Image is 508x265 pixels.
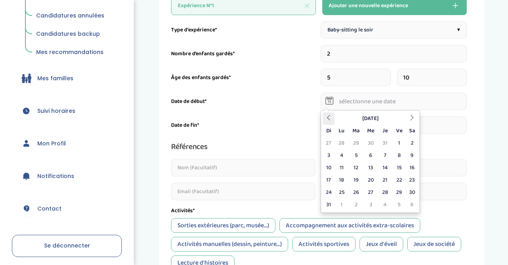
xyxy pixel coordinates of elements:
td: 16 [406,162,418,174]
td: 31 [378,137,392,149]
a: Mes familles [12,64,122,93]
td: 4 [335,149,348,162]
td: 26 [349,186,364,199]
td: 23 [406,174,418,186]
span: ▾ [457,26,460,34]
td: 21 [378,174,392,186]
td: 22 [392,174,406,186]
td: 31 [323,199,335,211]
th: Di [323,125,335,137]
td: 15 [392,162,406,174]
div: Jeux de société [407,237,461,251]
label: Nombre d’enfants gardés* [171,50,235,58]
td: 2 [349,199,364,211]
input: sélectionne une date [321,93,467,110]
a: Candidatures annulées [31,8,122,23]
td: 20 [364,174,378,186]
td: 3 [323,149,335,162]
label: Type d'expérience* [171,26,217,34]
td: 6 [364,149,378,162]
td: 17 [323,174,335,186]
td: 6 [406,199,418,211]
td: 29 [349,137,364,149]
td: 18 [335,174,348,186]
td: 28 [335,137,348,149]
span: Se déconnecter [44,242,90,250]
td: 2 [406,137,418,149]
td: 5 [349,149,364,162]
a: Candidatures backup [31,27,122,42]
div: Sorties extérieures (parc, musée...) [171,218,275,233]
td: 27 [364,186,378,199]
label: Date de fin* [171,121,199,130]
td: 28 [378,186,392,199]
td: 30 [406,186,418,199]
span: Ajouter une nouvelle expérience [329,1,408,10]
td: 10 [323,162,335,174]
td: 14 [378,162,392,174]
td: 5 [392,199,406,211]
span: Mon Profil [37,139,66,148]
td: 1 [392,137,406,149]
td: 3 [364,199,378,211]
td: 13 [364,162,378,174]
a: Suivi horaires [12,97,122,125]
th: Ma [349,125,364,137]
label: Activités* [171,207,195,215]
td: 25 [335,186,348,199]
th: Me [364,125,378,137]
a: Mon Profil [12,129,122,158]
span: Mes recommandations [36,48,104,56]
div: Accompagnement aux activités extra-scolaires [279,218,420,233]
label: Âge des enfants gardés* [171,74,231,82]
span: Expérience N°1 [178,2,214,10]
td: 30 [364,137,378,149]
td: 27 [323,137,335,149]
th: Lu [335,125,348,137]
input: Nom (Facultatif) [171,159,316,176]
div: Activités sportives [292,237,356,251]
td: 8 [392,149,406,162]
span: Baby-sitting le soir [327,26,373,34]
label: Date de début* [171,97,207,106]
th: Je [378,125,392,137]
input: Nombre d’enfants gardés [321,45,467,62]
span: Mes familles [37,74,73,83]
a: Notifications [12,162,122,190]
span: Contact [37,205,62,213]
input: Age [397,69,467,86]
input: Age [321,69,391,86]
span: Candidatures backup [36,30,100,38]
span: Candidatures annulées [36,12,104,19]
td: 24 [323,186,335,199]
td: 9 [406,149,418,162]
a: Contact [12,194,122,223]
div: Jeux d'éveil [360,237,403,251]
td: 19 [349,174,364,186]
td: 7 [378,149,392,162]
td: 12 [349,162,364,174]
span: Références [171,140,207,153]
span: Suivi horaires [37,107,75,115]
div: Activités manuelles (dessin, peinture...) [171,237,288,251]
a: Se déconnecter [12,235,122,257]
td: 11 [335,162,348,174]
a: Mes recommandations [31,45,122,60]
td: 4 [378,199,392,211]
th: [DATE] [335,112,406,125]
th: Ve [392,125,406,137]
td: 29 [392,186,406,199]
td: 1 [335,199,348,211]
th: Sa [406,125,418,137]
span: Notifications [37,172,74,180]
input: Email (Facultatif) [171,183,316,200]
